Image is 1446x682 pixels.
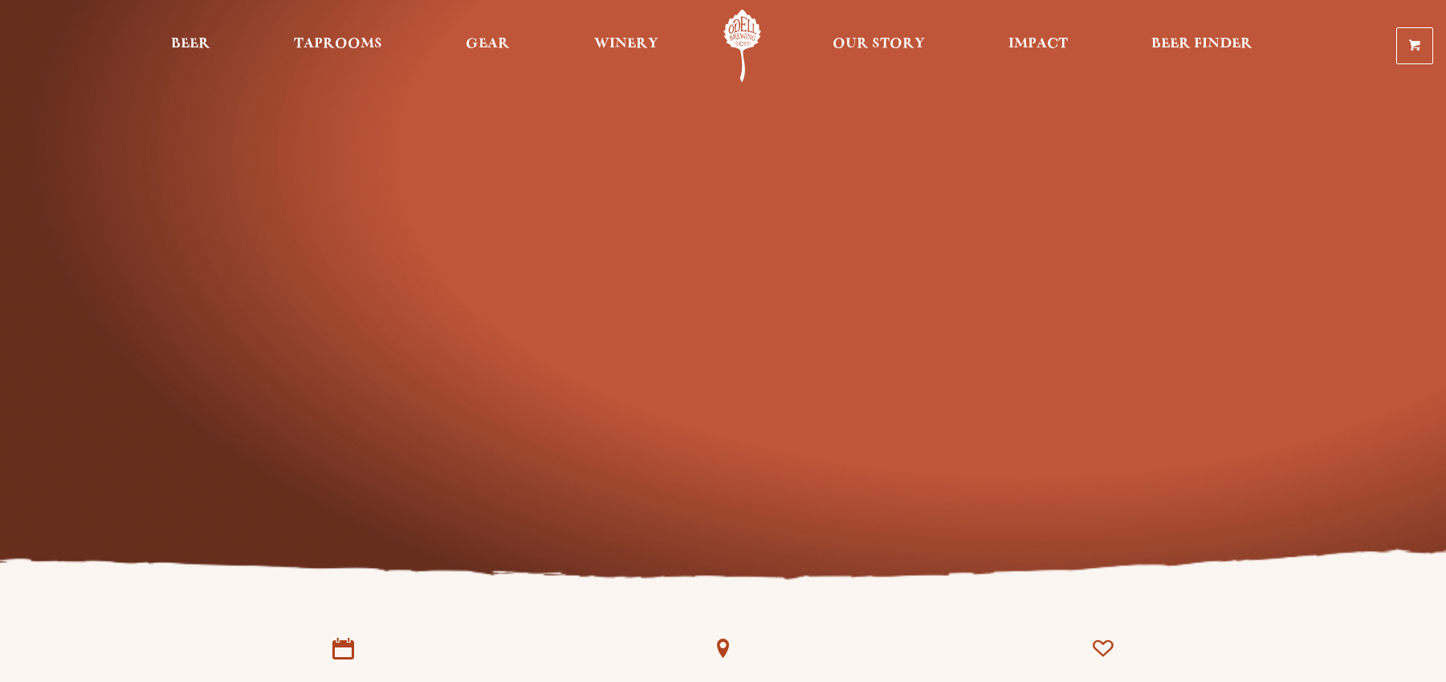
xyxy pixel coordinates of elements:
[455,10,520,82] a: Gear
[998,10,1078,82] a: Impact
[294,38,382,51] span: Taprooms
[584,10,669,82] a: Winery
[712,10,772,82] a: Odell Home
[171,38,210,51] span: Beer
[594,38,658,51] span: Winery
[833,38,925,51] span: Our Story
[822,10,935,82] a: Our Story
[283,10,393,82] a: Taprooms
[466,38,510,51] span: Gear
[1141,10,1263,82] a: Beer Finder
[1008,38,1068,51] span: Impact
[161,10,221,82] a: Beer
[1151,38,1253,51] span: Beer Finder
